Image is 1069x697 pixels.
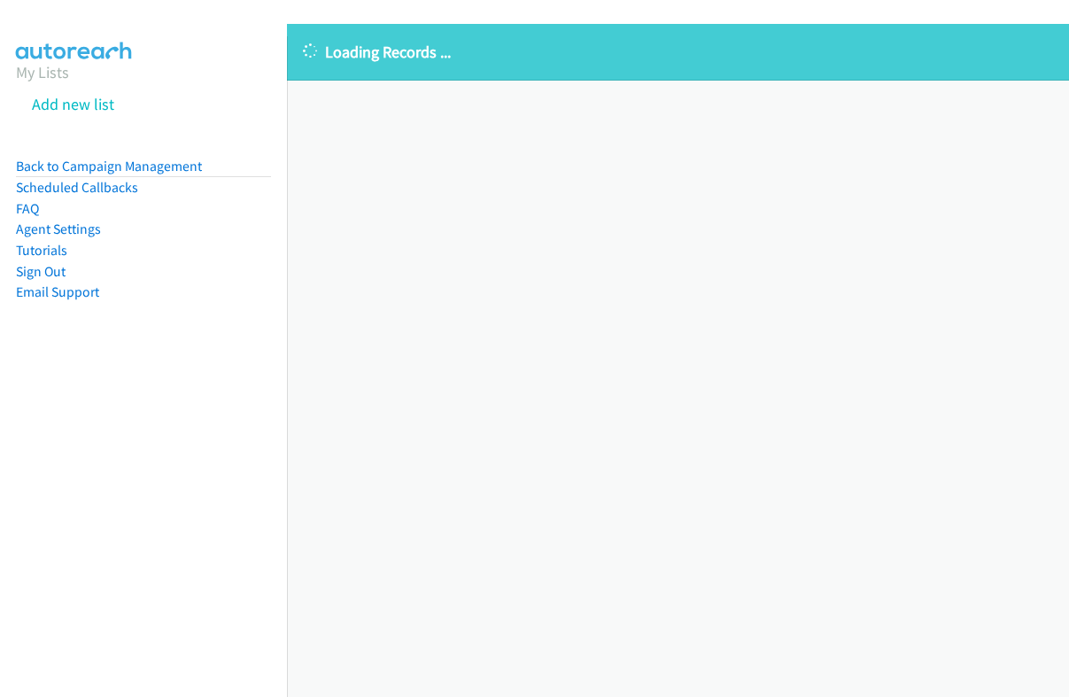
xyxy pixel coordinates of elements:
[303,40,1053,64] p: Loading Records ...
[16,200,39,217] a: FAQ
[16,179,138,196] a: Scheduled Callbacks
[16,221,101,237] a: Agent Settings
[16,62,69,82] a: My Lists
[16,283,99,300] a: Email Support
[32,94,114,114] a: Add new list
[16,158,202,174] a: Back to Campaign Management
[16,242,67,259] a: Tutorials
[16,263,66,280] a: Sign Out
